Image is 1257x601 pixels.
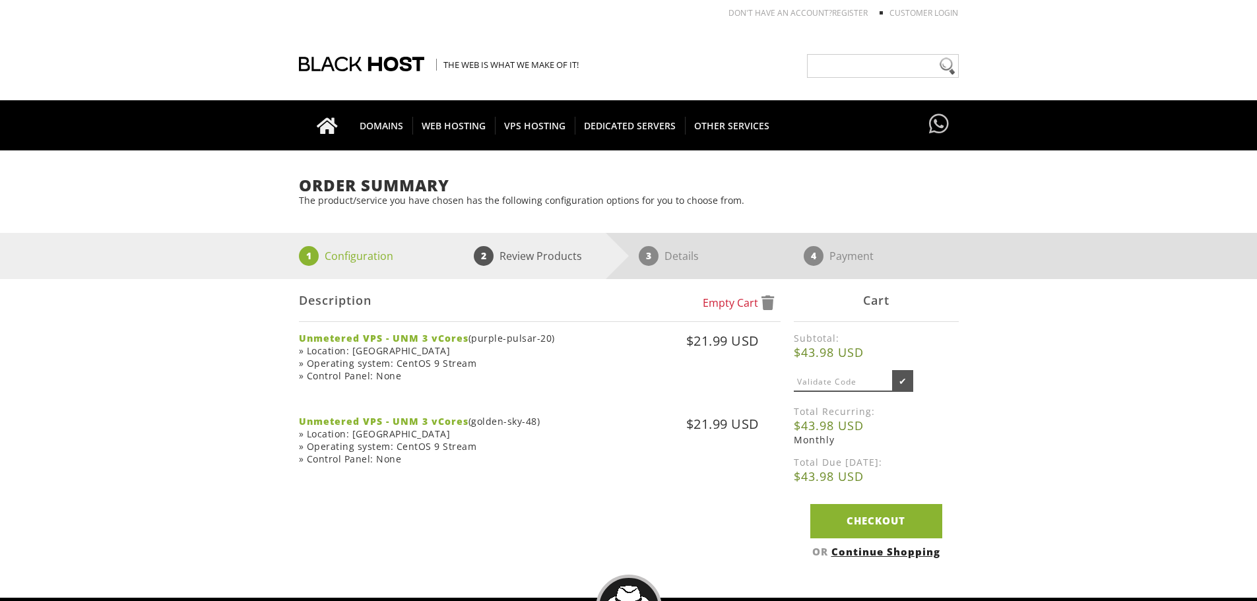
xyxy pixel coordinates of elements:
a: DEDICATED SERVERS [575,100,686,150]
a: Checkout [810,504,942,538]
input: ✔ [892,370,913,392]
a: Customer Login [889,7,958,18]
a: VPS HOSTING [495,100,575,150]
span: DOMAINS [350,117,413,135]
div: Cart [794,279,959,322]
span: WEB HOSTING [412,117,496,135]
a: Have questions? [926,100,952,149]
a: WEB HOSTING [412,100,496,150]
li: Don't have an account? [709,7,868,18]
a: Go to homepage [304,100,351,150]
b: $43.98 USD [794,344,959,360]
input: Validate Code [794,373,893,392]
div: (purple-pulsar-20) » Location: [GEOGRAPHIC_DATA] » Operating system: CentOS 9 Stream » Control Pa... [299,332,564,382]
div: $21.99 USD [567,415,759,460]
a: Continue Shopping [831,545,940,558]
p: Configuration [325,246,393,266]
p: Payment [829,246,874,266]
p: Details [664,246,699,266]
span: DEDICATED SERVERS [575,117,686,135]
a: DOMAINS [350,100,413,150]
strong: Unmetered VPS - UNM 3 vCores [299,332,468,344]
h1: Order Summary [299,177,959,194]
label: Total Recurring: [794,405,959,418]
a: OTHER SERVICES [685,100,779,150]
a: Empty Cart [703,296,774,310]
b: $43.98 USD [794,468,959,484]
strong: Unmetered VPS - UNM 3 vCores [299,415,468,427]
span: VPS HOSTING [495,117,575,135]
span: 1 [299,246,319,266]
input: Need help? [807,54,959,78]
b: $43.98 USD [794,418,959,433]
span: 3 [639,246,659,266]
span: The Web is what we make of it! [436,59,579,71]
div: $21.99 USD [567,332,759,377]
span: 4 [804,246,823,266]
label: Total Due [DATE]: [794,456,959,468]
p: Review Products [500,246,582,266]
label: Subtotal: [794,332,959,344]
div: OR [794,545,959,558]
span: OTHER SERVICES [685,117,779,135]
div: (golden-sky-48) » Location: [GEOGRAPHIC_DATA] » Operating system: CentOS 9 Stream » Control Panel... [299,415,564,465]
span: 2 [474,246,494,266]
span: Monthly [794,433,835,446]
a: REGISTER [832,7,868,18]
p: The product/service you have chosen has the following configuration options for you to choose from. [299,194,959,206]
div: Description [299,279,781,322]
